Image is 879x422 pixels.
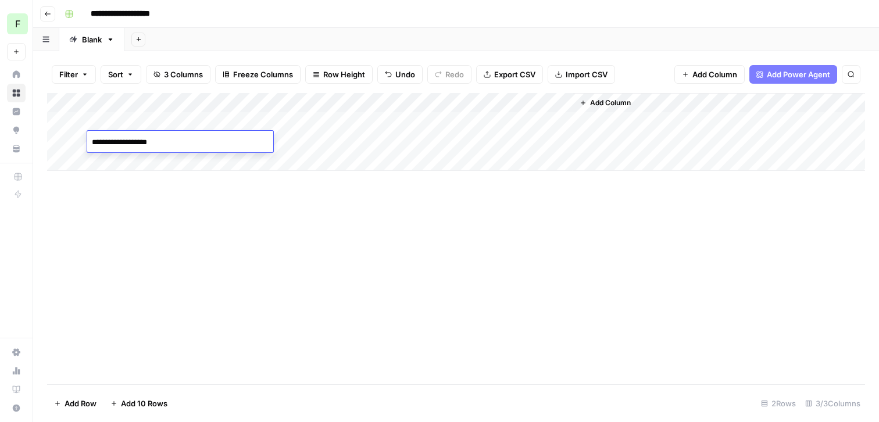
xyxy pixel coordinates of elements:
[377,65,423,84] button: Undo
[103,394,174,413] button: Add 10 Rows
[767,69,830,80] span: Add Power Agent
[121,398,167,409] span: Add 10 Rows
[7,380,26,399] a: Learning Hub
[674,65,745,84] button: Add Column
[146,65,210,84] button: 3 Columns
[7,9,26,38] button: Workspace: Flywheel Demo
[566,69,608,80] span: Import CSV
[590,98,631,108] span: Add Column
[395,69,415,80] span: Undo
[7,399,26,417] button: Help + Support
[108,69,123,80] span: Sort
[7,343,26,362] a: Settings
[323,69,365,80] span: Row Height
[548,65,615,84] button: Import CSV
[47,394,103,413] button: Add Row
[233,69,293,80] span: Freeze Columns
[7,121,26,140] a: Opportunities
[59,69,78,80] span: Filter
[82,34,102,45] div: Blank
[7,65,26,84] a: Home
[101,65,141,84] button: Sort
[494,69,535,80] span: Export CSV
[801,394,865,413] div: 3/3 Columns
[52,65,96,84] button: Filter
[749,65,837,84] button: Add Power Agent
[445,69,464,80] span: Redo
[59,28,124,51] a: Blank
[305,65,373,84] button: Row Height
[164,69,203,80] span: 3 Columns
[427,65,471,84] button: Redo
[756,394,801,413] div: 2 Rows
[476,65,543,84] button: Export CSV
[7,102,26,121] a: Insights
[692,69,737,80] span: Add Column
[7,84,26,102] a: Browse
[65,398,97,409] span: Add Row
[15,17,20,31] span: F
[575,95,635,110] button: Add Column
[7,140,26,158] a: Your Data
[7,362,26,380] a: Usage
[215,65,301,84] button: Freeze Columns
